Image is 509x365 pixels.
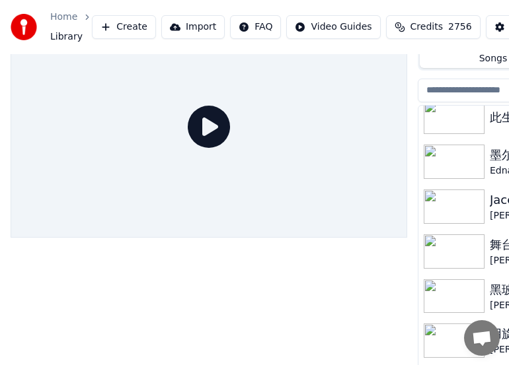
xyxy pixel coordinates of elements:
button: FAQ [230,15,281,39]
img: youka [11,14,37,40]
span: Credits [411,20,443,34]
button: Create [92,15,156,39]
nav: breadcrumb [50,11,92,44]
button: Video Guides [286,15,380,39]
a: 打開聊天 [464,320,500,356]
span: 2756 [448,20,472,34]
a: Home [50,11,77,24]
button: Credits2756 [386,15,481,39]
span: Library [50,30,83,44]
button: Import [161,15,225,39]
